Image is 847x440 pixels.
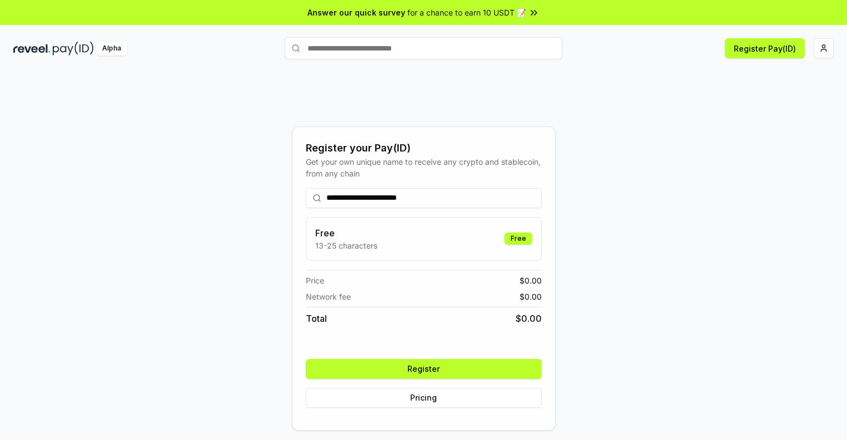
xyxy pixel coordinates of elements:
[407,7,526,18] span: for a chance to earn 10 USDT 📝
[306,312,327,325] span: Total
[315,226,377,240] h3: Free
[306,291,351,302] span: Network fee
[520,291,542,302] span: $ 0.00
[13,42,51,55] img: reveel_dark
[306,140,542,156] div: Register your Pay(ID)
[306,275,324,286] span: Price
[53,42,94,55] img: pay_id
[96,42,127,55] div: Alpha
[516,312,542,325] span: $ 0.00
[520,275,542,286] span: $ 0.00
[306,156,542,179] div: Get your own unique name to receive any crypto and stablecoin, from any chain
[306,388,542,408] button: Pricing
[307,7,405,18] span: Answer our quick survey
[505,232,532,245] div: Free
[306,359,542,379] button: Register
[725,38,805,58] button: Register Pay(ID)
[315,240,377,251] p: 13-25 characters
